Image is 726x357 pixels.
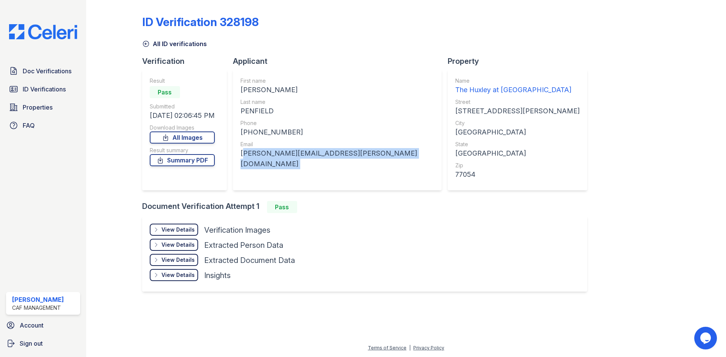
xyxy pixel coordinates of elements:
[142,15,259,29] div: ID Verification 328198
[368,345,406,351] a: Terms of Service
[240,141,434,148] div: Email
[6,82,80,97] a: ID Verifications
[694,327,718,349] iframe: chat widget
[12,304,64,312] div: CAF Management
[6,63,80,79] a: Doc Verifications
[6,118,80,133] a: FAQ
[23,85,66,94] span: ID Verifications
[204,255,295,266] div: Extracted Document Data
[240,127,434,138] div: [PHONE_NUMBER]
[204,240,283,250] div: Extracted Person Data
[233,56,448,66] div: Applicant
[204,270,231,281] div: Insights
[142,39,207,48] a: All ID verifications
[240,98,434,106] div: Last name
[455,141,580,148] div: State
[455,169,580,180] div: 77054
[150,103,215,110] div: Submitted
[150,147,215,154] div: Result summary
[240,85,434,95] div: [PERSON_NAME]
[240,77,434,85] div: First name
[20,339,43,348] span: Sign out
[161,271,195,279] div: View Details
[455,162,580,169] div: Zip
[240,119,434,127] div: Phone
[161,256,195,264] div: View Details
[6,100,80,115] a: Properties
[455,127,580,138] div: [GEOGRAPHIC_DATA]
[150,154,215,166] a: Summary PDF
[23,66,71,76] span: Doc Verifications
[23,103,53,112] span: Properties
[3,336,83,351] a: Sign out
[240,106,434,116] div: PENFIELD
[23,121,35,130] span: FAQ
[161,226,195,233] div: View Details
[150,110,215,121] div: [DATE] 02:06:45 PM
[413,345,444,351] a: Privacy Policy
[12,295,64,304] div: [PERSON_NAME]
[455,77,580,85] div: Name
[240,148,434,169] div: [PERSON_NAME][EMAIL_ADDRESS][PERSON_NAME][DOMAIN_NAME]
[142,56,233,66] div: Verification
[20,321,43,330] span: Account
[150,124,215,131] div: Download Images
[267,201,297,213] div: Pass
[455,119,580,127] div: City
[409,345,411,351] div: |
[3,24,83,39] img: CE_Logo_Blue-a8612792a0a2168367f1c8372b55b34899dd931a85d93a1a3d3e32e68fde9ad4.png
[150,86,180,98] div: Pass
[204,225,270,235] div: Verification Images
[455,85,580,95] div: The Huxley at [GEOGRAPHIC_DATA]
[448,56,593,66] div: Property
[455,148,580,159] div: [GEOGRAPHIC_DATA]
[3,318,83,333] a: Account
[455,77,580,95] a: Name The Huxley at [GEOGRAPHIC_DATA]
[142,201,593,213] div: Document Verification Attempt 1
[150,77,215,85] div: Result
[455,106,580,116] div: [STREET_ADDRESS][PERSON_NAME]
[150,131,215,144] a: All Images
[161,241,195,249] div: View Details
[455,98,580,106] div: Street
